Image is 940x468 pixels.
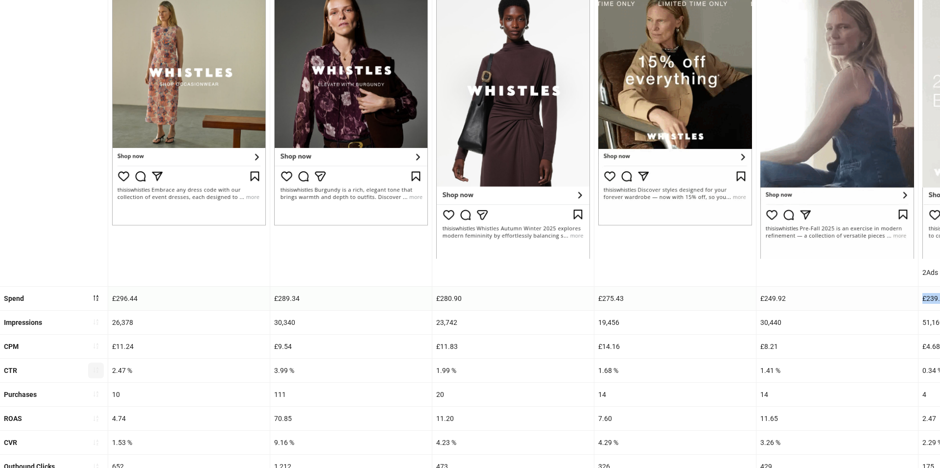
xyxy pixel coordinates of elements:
[756,407,918,430] div: 11.65
[432,287,594,310] div: £280.90
[432,383,594,406] div: 20
[756,311,918,334] div: 30,440
[93,415,99,422] span: sort-ascending
[432,431,594,454] div: 4.23 %
[93,367,99,373] span: sort-ascending
[93,391,99,397] span: sort-ascending
[4,439,17,446] b: CVR
[756,383,918,406] div: 14
[270,335,432,358] div: £9.54
[108,359,270,382] div: 2.47 %
[93,295,99,301] span: sort-descending
[594,359,756,382] div: 1.68 %
[270,287,432,310] div: £289.34
[93,439,99,446] span: sort-ascending
[93,343,99,349] span: sort-ascending
[594,311,756,334] div: 19,456
[108,383,270,406] div: 10
[594,431,756,454] div: 4.29 %
[432,407,594,430] div: 11.20
[594,407,756,430] div: 7.60
[756,359,918,382] div: 1.41 %
[270,407,432,430] div: 70.85
[270,383,432,406] div: 111
[4,343,19,350] b: CPM
[594,287,756,310] div: £275.43
[756,287,918,310] div: £249.92
[270,431,432,454] div: 9.16 %
[108,431,270,454] div: 1.53 %
[270,359,432,382] div: 3.99 %
[432,359,594,382] div: 1.99 %
[594,335,756,358] div: £14.16
[594,383,756,406] div: 14
[4,319,42,326] b: Impressions
[756,431,918,454] div: 3.26 %
[270,311,432,334] div: 30,340
[4,295,24,302] b: Spend
[108,335,270,358] div: £11.24
[432,311,594,334] div: 23,742
[756,335,918,358] div: £8.21
[108,287,270,310] div: £296.44
[93,319,99,325] span: sort-ascending
[4,415,22,422] b: ROAS
[108,407,270,430] div: 4.74
[108,311,270,334] div: 26,378
[4,391,37,398] b: Purchases
[432,335,594,358] div: £11.83
[4,367,17,374] b: CTR
[922,269,938,276] span: 2 Ads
